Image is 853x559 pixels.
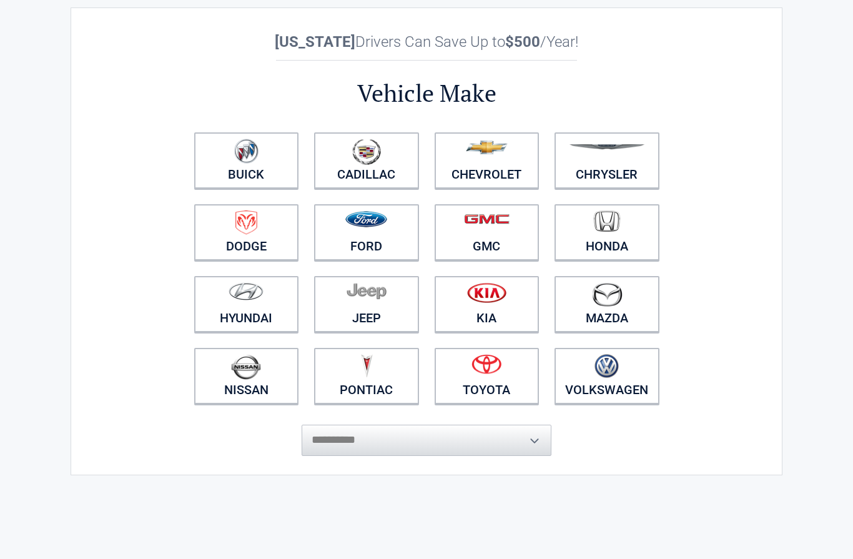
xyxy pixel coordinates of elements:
[231,354,261,380] img: nissan
[466,141,508,154] img: chevrolet
[555,204,659,260] a: Honda
[555,348,659,404] a: Volkswagen
[555,276,659,332] a: Mazda
[569,144,645,150] img: chrysler
[555,132,659,189] a: Chrysler
[314,204,419,260] a: Ford
[594,210,620,232] img: honda
[464,214,510,224] img: gmc
[347,282,387,300] img: jeep
[591,282,623,307] img: mazda
[435,204,540,260] a: GMC
[194,132,299,189] a: Buick
[194,204,299,260] a: Dodge
[505,33,540,51] b: $500
[314,276,419,332] a: Jeep
[186,77,667,109] h2: Vehicle Make
[360,354,373,378] img: pontiac
[314,132,419,189] a: Cadillac
[435,348,540,404] a: Toyota
[594,354,619,378] img: volkswagen
[186,33,667,51] h2: Drivers Can Save Up to /Year
[435,276,540,332] a: Kia
[345,211,387,227] img: ford
[194,276,299,332] a: Hyundai
[467,282,506,303] img: kia
[314,348,419,404] a: Pontiac
[435,132,540,189] a: Chevrolet
[275,33,355,51] b: [US_STATE]
[235,210,257,235] img: dodge
[229,282,264,300] img: hyundai
[234,139,259,164] img: buick
[352,139,381,165] img: cadillac
[471,354,501,374] img: toyota
[194,348,299,404] a: Nissan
